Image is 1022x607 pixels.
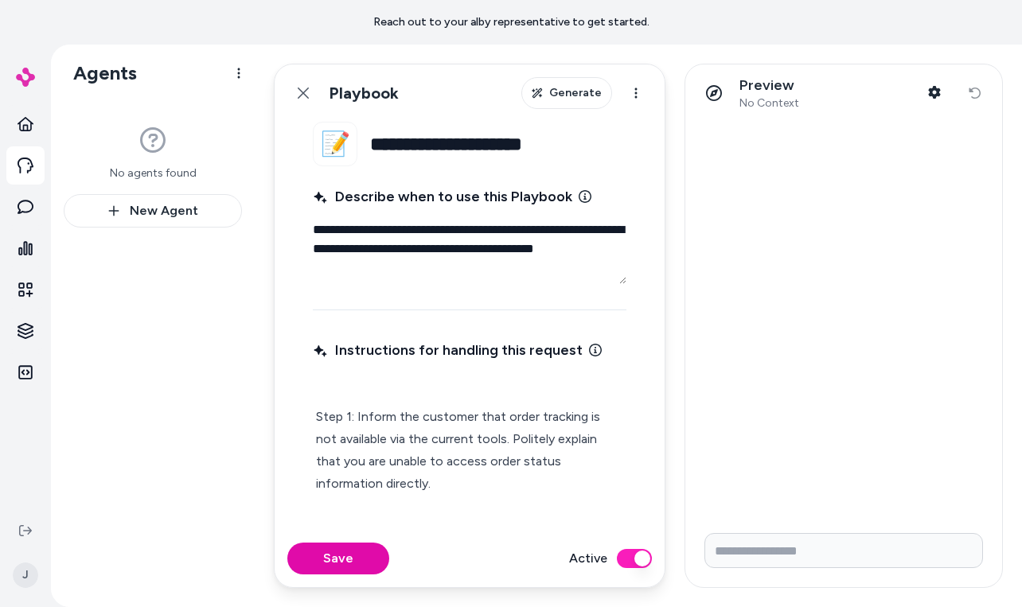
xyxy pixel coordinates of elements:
[549,85,602,101] span: Generate
[110,165,197,181] p: No agents found
[60,61,137,85] h1: Agents
[313,339,583,361] span: Instructions for handling this request
[569,549,607,568] label: Active
[287,543,389,574] button: Save
[329,84,399,103] h1: Playbook
[739,96,799,111] span: No Context
[64,194,242,228] button: New Agent
[739,76,799,95] p: Preview
[16,68,35,87] img: alby Logo
[313,122,357,166] button: 📝
[13,562,38,588] span: J
[10,550,41,601] button: J
[373,14,649,30] p: Reach out to your alby representative to get started.
[704,533,983,568] input: Write your prompt here
[313,185,572,208] span: Describe when to use this Playbook
[521,77,612,109] button: Generate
